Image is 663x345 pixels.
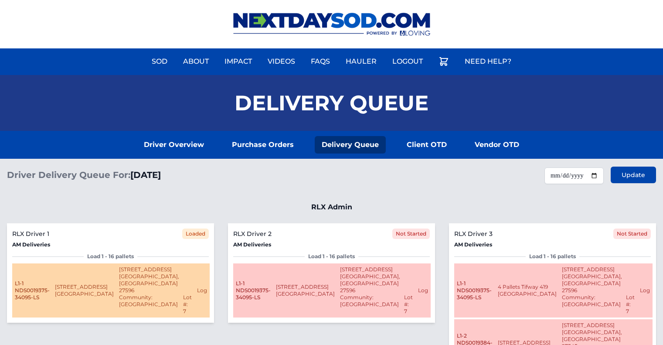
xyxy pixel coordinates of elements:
[182,229,209,239] span: Loaded
[611,167,656,183] button: Update
[340,51,382,72] a: Hauler
[640,287,650,294] button: Log
[468,136,526,154] a: Vendor OTD
[137,136,211,154] a: Driver Overview
[12,229,49,238] span: RLX Driver 1
[305,253,358,260] span: Load 1 - 16 pallets
[315,136,386,154] a: Delivery Queue
[613,229,651,239] span: Not Started
[340,266,400,294] span: [STREET_ADDRESS] [GEOGRAPHIC_DATA], [GEOGRAPHIC_DATA] 27596
[233,241,271,248] span: AM Deliveries
[233,229,272,238] span: RLX Driver 2
[454,241,492,248] span: AM Deliveries
[55,284,114,297] span: [STREET_ADDRESS] [GEOGRAPHIC_DATA]
[235,92,428,113] h1: Delivery Queue
[12,241,50,248] span: AM Deliveries
[7,202,656,213] h1: RLX Admin
[15,280,50,301] span: L1-1 NDS0019375-34095-LS
[219,51,257,72] a: Impact
[404,294,413,315] span: Lot #: 7
[146,51,173,72] a: Sod
[392,229,430,239] span: Not Started
[626,294,635,315] span: Lot #: 7
[562,266,622,294] span: [STREET_ADDRESS] [GEOGRAPHIC_DATA], [GEOGRAPHIC_DATA] 27596
[119,294,178,315] span: Community: [GEOGRAPHIC_DATA]
[526,253,579,260] span: Load 1 - 16 pallets
[262,51,300,72] a: Videos
[225,136,301,154] a: Purchase Orders
[387,51,428,72] a: Logout
[178,51,214,72] a: About
[84,253,137,260] span: Load 1 - 16 pallets
[457,280,492,301] span: L1-1 NDS0019375-34095-LS
[7,170,130,180] span: Driver Delivery Queue For:
[459,51,517,72] a: Need Help?
[562,294,621,315] span: Community: [GEOGRAPHIC_DATA]
[498,284,557,297] span: 4 Pallets Tifway 419 [GEOGRAPHIC_DATA]
[306,51,335,72] a: FAQs
[400,136,454,154] a: Client OTD
[197,287,207,294] button: Log
[119,266,179,294] span: [STREET_ADDRESS] [GEOGRAPHIC_DATA], [GEOGRAPHIC_DATA] 27596
[622,171,645,179] span: Update
[276,284,335,297] span: [STREET_ADDRESS] [GEOGRAPHIC_DATA]
[340,294,399,315] span: Community: [GEOGRAPHIC_DATA]
[236,280,271,301] span: L1-1 NDS0019375-34095-LS
[454,229,493,238] span: RLX Driver 3
[418,287,428,294] button: Log
[183,294,192,315] span: Lot #: 7
[7,169,161,181] h1: [DATE]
